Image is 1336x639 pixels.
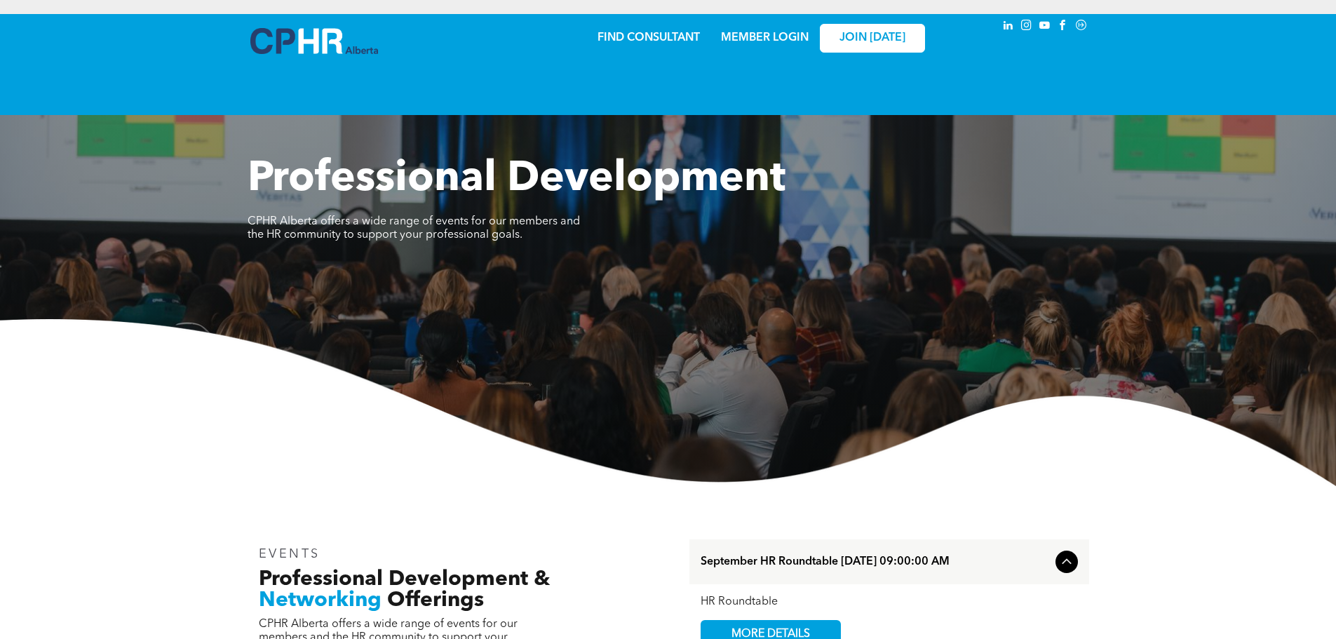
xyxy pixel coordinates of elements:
[1074,18,1089,36] a: Social network
[250,28,378,54] img: A blue and white logo for cp alberta
[820,24,925,53] a: JOIN [DATE]
[248,159,785,201] span: Professional Development
[259,590,382,611] span: Networking
[701,556,1050,569] span: September HR Roundtable [DATE] 09:00:00 AM
[1055,18,1071,36] a: facebook
[1019,18,1034,36] a: instagram
[839,32,905,45] span: JOIN [DATE]
[598,32,700,43] a: FIND CONSULTANT
[721,32,809,43] a: MEMBER LOGIN
[248,216,580,241] span: CPHR Alberta offers a wide range of events for our members and the HR community to support your p...
[387,590,484,611] span: Offerings
[259,569,550,590] span: Professional Development &
[259,548,321,560] span: EVENTS
[701,596,1078,609] div: HR Roundtable
[1001,18,1016,36] a: linkedin
[1037,18,1053,36] a: youtube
